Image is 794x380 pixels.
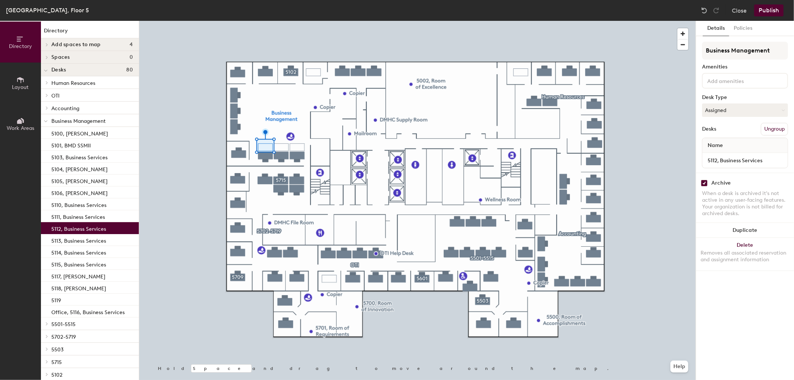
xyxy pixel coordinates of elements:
[9,43,32,50] span: Directory
[51,118,106,124] span: Business Management
[51,93,60,99] span: OTI
[754,4,784,16] button: Publish
[51,105,79,112] span: Accounting
[7,125,34,131] span: Work Areas
[51,164,108,173] p: 5104, [PERSON_NAME]
[51,188,108,197] p: 5106, [PERSON_NAME]
[51,372,63,378] span: 5102
[51,212,105,220] p: 5111, Business Services
[51,259,106,268] p: 5115, Business Services
[51,224,106,232] p: 5112, Business Services
[126,67,133,73] span: 80
[51,359,62,365] span: 5715
[51,236,106,244] p: 5113, Business Services
[51,140,91,149] p: 5101, BMD SSMII
[704,155,786,166] input: Unnamed desk
[51,152,108,161] p: 5103, Business Services
[702,64,788,70] div: Amenities
[51,200,106,208] p: 5110, Business Services
[51,347,64,353] span: 5503
[712,7,720,14] img: Redo
[130,42,133,48] span: 4
[696,223,794,238] button: Duplicate
[51,176,108,185] p: 5105, [PERSON_NAME]
[704,139,727,152] span: Name
[51,248,106,256] p: 5114, Business Services
[670,361,688,373] button: Help
[702,190,788,217] div: When a desk is archived it's not active in any user-facing features. Your organization is not bil...
[51,271,105,280] p: 5117, [PERSON_NAME]
[702,126,716,132] div: Desks
[703,21,729,36] button: Details
[701,250,790,263] div: Removes all associated reservation and assignment information
[729,21,757,36] button: Policies
[761,123,788,135] button: Ungroup
[51,307,125,316] p: Office, 5116, Business Services
[706,76,773,85] input: Add amenities
[702,95,788,100] div: Desk Type
[51,283,106,292] p: 5118, [PERSON_NAME]
[6,6,89,15] div: [GEOGRAPHIC_DATA], Floor 5
[51,295,61,304] p: 5119
[51,42,101,48] span: Add spaces to map
[51,334,76,340] span: 5702-5719
[732,4,747,16] button: Close
[696,238,794,271] button: DeleteRemoves all associated reservation and assignment information
[51,321,76,328] span: 5501-5515
[41,27,139,38] h1: Directory
[12,84,29,90] span: Layout
[51,128,108,137] p: 5100, [PERSON_NAME]
[51,80,95,86] span: Human Resources
[130,54,133,60] span: 0
[702,103,788,117] button: Assigned
[51,67,66,73] span: Desks
[701,7,708,14] img: Undo
[51,54,70,60] span: Spaces
[711,180,731,186] div: Archive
